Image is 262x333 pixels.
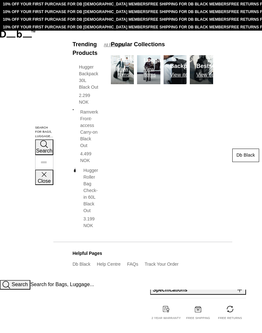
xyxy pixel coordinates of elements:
[150,285,246,295] button: Specifications
[35,170,53,185] button: Close
[117,48,137,65] h3: Hugger Family
[104,42,124,48] a: All Products
[218,316,242,321] p: Free returns
[148,2,229,6] a: FREE SHIPPING FOR DB BLACK MEMBERS
[111,40,165,49] h3: Popular Collections
[164,55,187,84] img: Db
[3,2,148,6] a: 10% OFF YOUR FIRST PURCHASE FOR DB [DEMOGRAPHIC_DATA] MEMBERS
[79,93,90,105] span: 2.299 NOK
[73,262,90,267] a: Db Black
[190,55,213,84] a: Db Bestsellers View items
[3,25,148,29] a: 10% OFF YOUR FIRST PURCHASE FOR DB [DEMOGRAPHIC_DATA] MEMBERS
[190,55,213,84] img: Db
[186,316,210,321] p: Free shipping
[35,139,53,155] button: Search
[170,72,200,78] p: View items
[232,149,259,162] a: Db Black
[164,55,187,84] a: Db Backpacks View items
[117,66,137,78] p: View items
[12,282,28,287] span: Search
[79,64,98,91] h3: Hugger Backpack 30L Black Out
[83,167,98,214] h3: Hugger Roller Bag Check-in 60L Black Out
[73,250,204,257] h3: Helpful Pages
[127,262,138,267] a: FAQs
[143,56,167,65] h3: Luggage
[73,64,98,106] a: Hugger Backpack 30L Black Out 2.299 NOK
[170,62,200,70] h3: Backpacks
[145,262,179,267] a: Track Your Order
[3,17,148,22] a: 10% OFF YOUR FIRST PURCHASE FOR DB [DEMOGRAPHIC_DATA] MEMBERS
[38,178,51,184] span: Close
[73,167,98,229] a: Hugger Roller Bag Check-in 60L Black Out Hugger Roller Bag Check-in 60L Black Out 3.199 NOK
[196,62,227,70] h3: Bestsellers
[148,10,229,14] a: FREE SHIPPING FOR DB BLACK MEMBERS
[148,25,229,29] a: FREE SHIPPING FOR DB BLACK MEMBERS
[73,109,98,164] a: Ramverk Front-access Carry-on Black Out Ramverk Front-access Carry-on Black Out 4.499 NOK
[143,66,167,78] p: View items
[73,40,97,57] h3: Trending Products
[148,17,229,22] a: FREE SHIPPING FOR DB BLACK MEMBERS
[137,55,160,84] img: Db
[80,151,91,163] span: 4.499 NOK
[73,109,74,110] img: Ramverk Front-access Carry-on Black Out
[97,262,121,267] a: Help Centre
[83,216,95,228] span: 3.199 NOK
[111,55,134,84] a: Db Hugger Family View items
[80,109,98,149] h3: Ramverk Front-access Carry-on Black Out
[151,316,181,321] p: 2 year warranty
[196,72,227,78] p: View items
[35,126,53,139] label: Search for Bags, Luggage...
[137,55,160,84] a: Db Luggage View items
[73,167,77,173] img: Hugger Roller Bag Check-in 60L Black Out
[36,148,52,153] span: Search
[3,10,148,14] a: 10% OFF YOUR FIRST PURCHASE FOR DB [DEMOGRAPHIC_DATA] MEMBERS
